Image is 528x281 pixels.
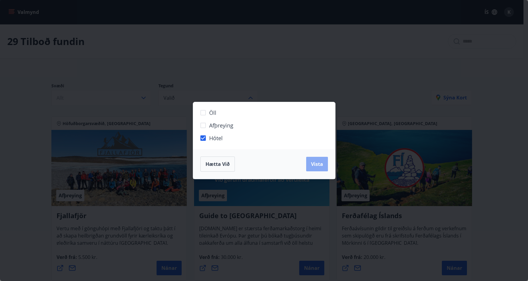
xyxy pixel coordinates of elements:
[306,157,328,171] button: Vista
[200,157,235,172] button: Hætta við
[311,161,323,167] span: Vista
[206,161,230,167] span: Hætta við
[209,121,233,129] span: Afþreying
[209,109,216,117] span: Öll
[209,134,223,142] span: Hótel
